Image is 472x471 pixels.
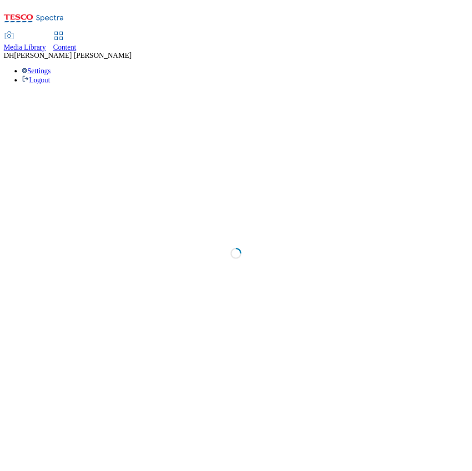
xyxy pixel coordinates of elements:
[53,43,76,51] span: Content
[22,67,51,75] a: Settings
[22,76,50,84] a: Logout
[4,32,46,51] a: Media Library
[53,32,76,51] a: Content
[4,51,14,59] span: DH
[14,51,131,59] span: [PERSON_NAME] [PERSON_NAME]
[4,43,46,51] span: Media Library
